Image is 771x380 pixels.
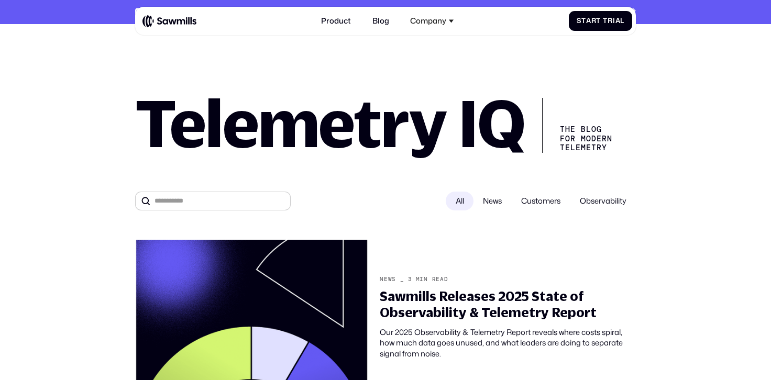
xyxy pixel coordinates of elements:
[380,276,396,283] div: News
[615,17,621,25] span: a
[608,17,613,25] span: r
[596,17,601,25] span: t
[410,16,446,26] div: Company
[416,276,448,283] div: min read
[581,17,586,25] span: t
[404,10,459,31] div: Company
[446,192,473,210] div: All
[569,11,632,31] a: StartTrial
[591,17,597,25] span: r
[613,17,615,25] span: i
[380,327,636,360] div: Our 2025 Observability & Telemetry Report reveals where costs spiral, how much data goes unused, ...
[408,276,412,283] div: 3
[473,192,512,210] span: News
[603,17,608,25] span: T
[586,17,591,25] span: a
[570,192,636,210] span: Observability
[577,17,581,25] span: S
[400,276,404,283] div: _
[315,10,357,31] a: Product
[135,192,636,211] form: All
[380,288,636,320] div: Sawmills Releases 2025 State of Observability & Telemetry Report
[135,92,525,153] h1: Telemetry IQ
[366,10,394,31] a: Blog
[542,98,619,153] div: The Blog for Modern telemetry
[620,17,624,25] span: l
[512,192,570,210] span: Customers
